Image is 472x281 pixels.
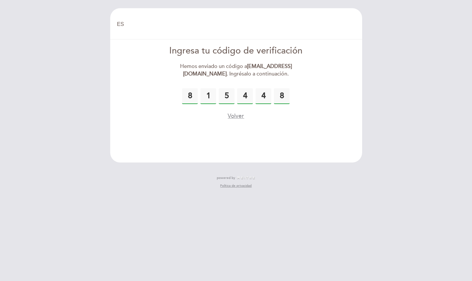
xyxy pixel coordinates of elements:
strong: [EMAIL_ADDRESS][DOMAIN_NAME] [183,63,292,77]
input: 0 [274,88,290,104]
input: 0 [237,88,253,104]
span: powered by [217,176,235,180]
input: 0 [256,88,271,104]
a: powered by [217,176,256,180]
input: 0 [219,88,235,104]
a: Política de privacidad [220,184,252,188]
div: Hemos enviado un código a . Ingrésalo a continuación. [161,63,311,78]
button: Volver [228,112,244,120]
input: 0 [200,88,216,104]
input: 0 [182,88,198,104]
div: Ingresa tu código de verificación [161,45,311,57]
img: MEITRE [237,176,256,180]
